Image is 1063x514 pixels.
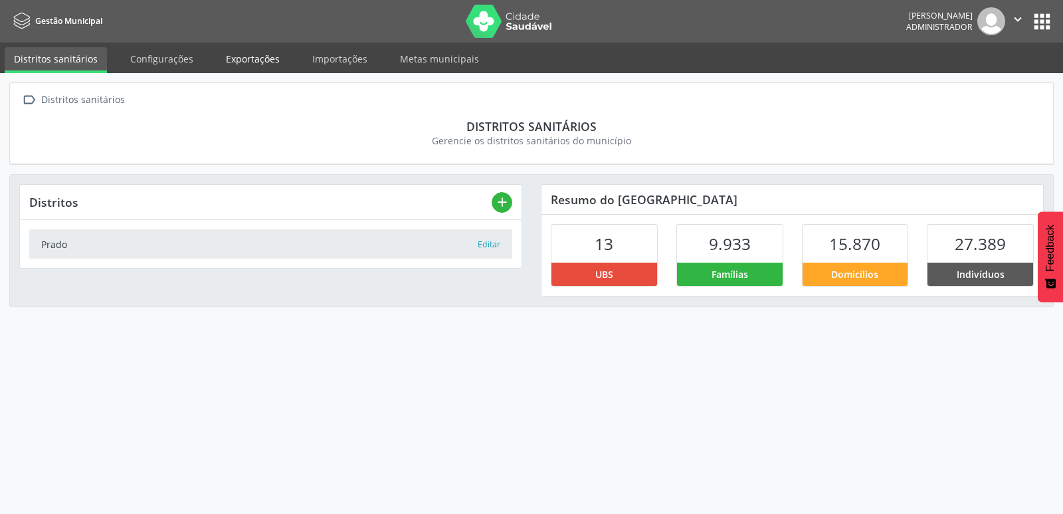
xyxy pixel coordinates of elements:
[595,233,613,255] span: 13
[977,7,1005,35] img: img
[957,267,1005,281] span: Indivíduos
[955,233,1006,255] span: 27.389
[492,192,512,213] button: add
[39,90,127,110] div: Distritos sanitários
[29,195,492,209] div: Distritos
[712,267,748,281] span: Famílias
[1030,10,1054,33] button: apps
[29,119,1034,134] div: Distritos sanitários
[595,267,613,281] span: UBS
[41,237,477,251] div: Prado
[19,90,39,110] i: 
[541,185,1043,214] div: Resumo do [GEOGRAPHIC_DATA]
[477,238,501,251] button: Editar
[906,21,973,33] span: Administrador
[1038,211,1063,302] button: Feedback - Mostrar pesquisa
[19,90,127,110] a:  Distritos sanitários
[1044,225,1056,271] span: Feedback
[35,15,102,27] span: Gestão Municipal
[709,233,751,255] span: 9.933
[391,47,488,70] a: Metas municipais
[29,134,1034,148] div: Gerencie os distritos sanitários do município
[906,10,973,21] div: [PERSON_NAME]
[495,195,510,209] i: add
[29,229,512,258] a: Prado Editar
[829,233,880,255] span: 15.870
[1005,7,1030,35] button: 
[217,47,289,70] a: Exportações
[303,47,377,70] a: Importações
[831,267,878,281] span: Domicílios
[9,10,102,32] a: Gestão Municipal
[121,47,203,70] a: Configurações
[1011,12,1025,27] i: 
[5,47,107,73] a: Distritos sanitários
